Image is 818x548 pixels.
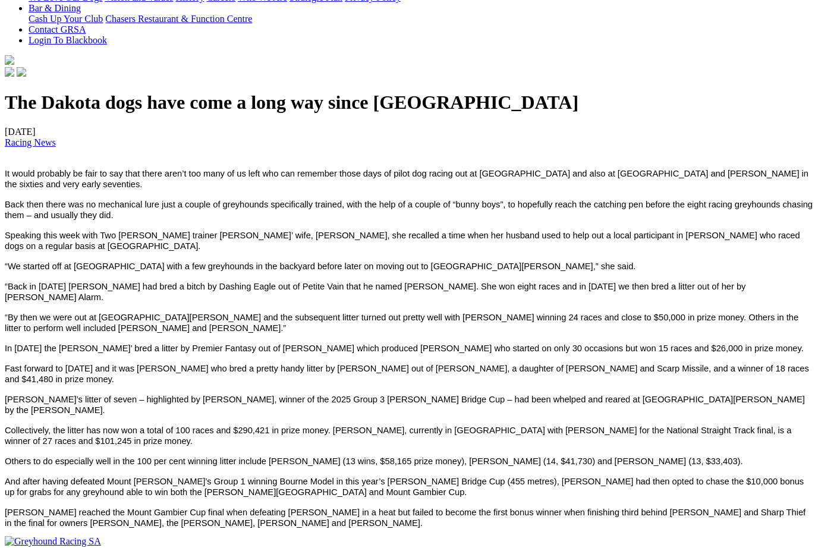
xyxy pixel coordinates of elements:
div: Bar & Dining [29,14,813,24]
a: Bar & Dining [29,3,81,13]
span: Fast forward to [DATE] and it was [PERSON_NAME] who bred a pretty handy litter by [PERSON_NAME] o... [5,364,809,384]
span: [PERSON_NAME] reached the Mount Gambier Cup final when defeating [PERSON_NAME] in a heat but fail... [5,508,806,528]
a: Login To Blackbook [29,35,107,45]
span: “By then we were out at [GEOGRAPHIC_DATA][PERSON_NAME] and the subsequent litter turned out prett... [5,313,798,333]
a: Cash Up Your Club [29,14,103,24]
a: Chasers Restaurant & Function Centre [105,14,252,24]
span: It would probably be fair to say that there aren’t too many of us left who can remember those day... [5,169,808,189]
h1: The Dakota dogs have come a long way since [GEOGRAPHIC_DATA] [5,92,813,114]
span: Speaking this week with Two [PERSON_NAME] trainer [PERSON_NAME]’ wife, [PERSON_NAME], she recalle... [5,231,800,251]
img: logo-grsa-white.png [5,55,14,65]
span: Collectively, the litter has now won a total of 100 races and $290,421 in prize money. [PERSON_NA... [5,426,791,446]
span: [DATE] [5,127,56,147]
span: Others to do especially well in the 100 per cent winning litter include [PERSON_NAME] (13 wins, $... [5,456,743,466]
img: twitter.svg [17,67,26,77]
span: In [DATE] the [PERSON_NAME]’ bred a litter by Premier Fantasy out of [PERSON_NAME] which produced... [5,344,804,353]
span: Back then there was no mechanical lure just a couple of greyhounds specifically trained, with the... [5,200,813,220]
img: facebook.svg [5,67,14,77]
span: [PERSON_NAME]’s litter of seven – highlighted by [PERSON_NAME], winner of the 2025 Group 3 [PERSO... [5,395,805,415]
a: Contact GRSA [29,24,86,34]
img: Greyhound Racing SA [5,536,101,547]
span: And after having defeated Mount [PERSON_NAME]’s Group 1 winning Bourne Model in this year’s [PERS... [5,477,804,497]
a: Racing News [5,137,56,147]
span: “We started off at [GEOGRAPHIC_DATA] with a few greyhounds in the backyard before later on moving... [5,262,635,271]
span: “Back in [DATE] [PERSON_NAME] had bred a bitch by Dashing Eagle out of Petite Vain that he named ... [5,282,745,302]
